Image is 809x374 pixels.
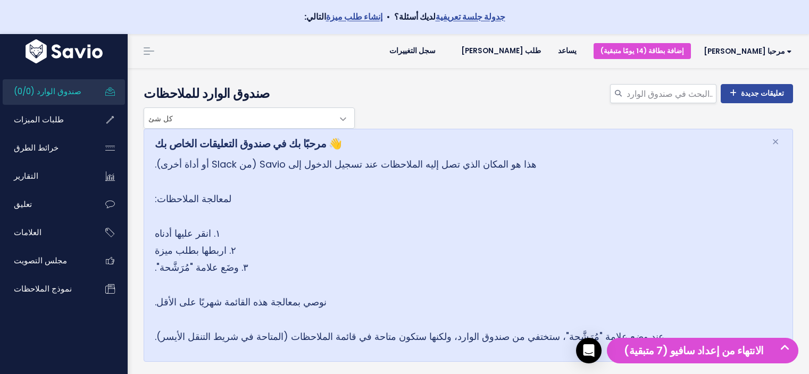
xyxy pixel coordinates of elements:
button: يغلق [761,129,790,155]
a: طلبات الميزات [3,107,88,132]
font: عند وضع علامة "مُرَشَّحة"، ستختفي من صندوق الوارد، ولكنها ستكون متاحة في قائمة الملاحظات (المتاحة... [155,330,664,343]
span: كل شئ [144,108,333,128]
font: يساعد [558,46,577,56]
a: إضافة بطاقة (14 يومًا متبقية) [594,43,691,59]
font: نموذج الملاحظات [14,283,72,294]
a: التقارير [3,164,88,188]
font: • [387,11,390,23]
input: البحث في صندوق الوارد... [625,84,716,103]
font: ١. انقر عليها أدناه [155,227,221,240]
font: العلامات [14,227,41,238]
a: تعليق [3,192,88,217]
font: مجلس التصويت [14,255,67,266]
font: ٢. اربطها بطلب ميزة [155,244,236,257]
font: طلبات الميزات [14,114,64,125]
div: Open Intercom Messenger [576,338,602,363]
a: يساعد [549,43,585,59]
a: العلامات [3,220,88,245]
font: خرائط الطرق [14,142,59,153]
a: مجلس التصويت [3,248,88,273]
a: جدولة جلسة تعريفية [436,11,505,23]
font: سجل التغييرات [389,46,436,56]
font: × [772,133,779,151]
font: لديك أسئلة؟ [394,11,436,23]
font: التقارير [14,170,38,181]
font: صندوق الوارد للملاحظات [144,85,270,102]
a: طلب [PERSON_NAME] [453,43,549,59]
font: هذا هو المكان الذي تصل إليه الملاحظات عند تسجيل الدخول إلى Savio (من Slack أو أداة أخرى). [155,157,537,171]
font: 👋 مرحبًا بك في صندوق التعليقات الخاص بك [155,136,341,151]
a: مرحبا [PERSON_NAME] [691,43,800,60]
font: نوصي بمعالجة هذه القائمة شهريًا على الأقل. [155,295,327,309]
a: نموذج الملاحظات [3,277,88,301]
font: لمعالجة الملاحظات: [155,192,231,205]
font: صندوق الوارد (0/0) [14,86,81,97]
font: مرحبا [PERSON_NAME] [704,46,785,56]
img: logo-white.9d6f32f41409.svg [23,39,105,63]
a: تعليقات جديدة [721,84,793,103]
font: الانتهاء من إعداد سافيو (7 متبقية) [624,343,764,358]
font: كل شئ [148,113,173,124]
font: ٣. وضَع علامة "مُرَشَّحة". [155,261,248,274]
font: إضافة بطاقة (14 يومًا متبقية) [601,46,684,55]
span: كل شئ [144,107,355,129]
a: خرائط الطرق [3,136,88,160]
font: تعليق [14,198,32,210]
font: طلب [PERSON_NAME] [461,46,541,56]
a: إنشاء طلب ميزة [326,11,382,23]
font: التالي: [304,11,326,23]
a: صندوق الوارد (0/0) [3,79,88,104]
font: تعليقات جديدة [741,88,784,99]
